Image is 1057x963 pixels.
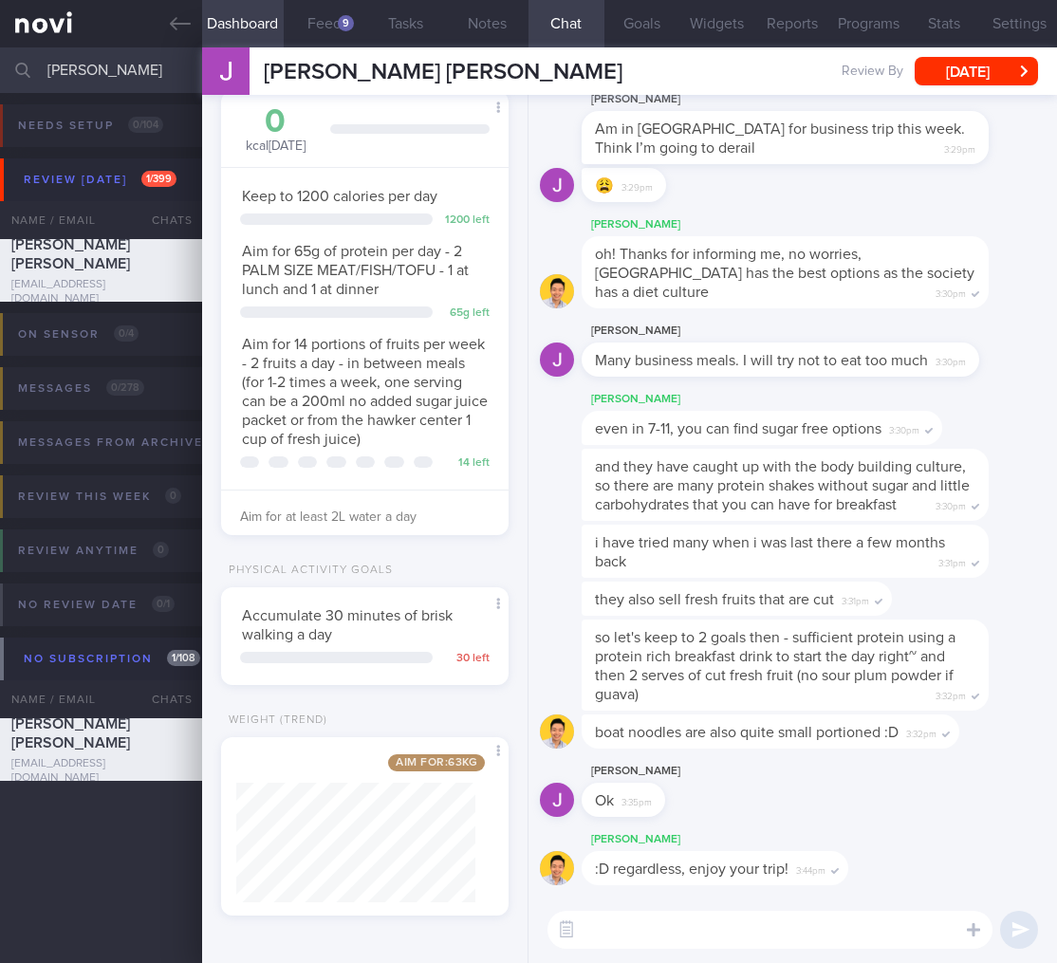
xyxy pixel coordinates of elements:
[114,325,139,342] span: 0 / 4
[842,590,869,608] span: 3:31pm
[595,178,614,194] span: 😩
[240,105,311,139] div: 0
[221,713,327,728] div: Weight (Trend)
[582,88,1046,111] div: [PERSON_NAME]
[13,592,179,618] div: No review date
[889,419,919,437] span: 3:30pm
[13,430,249,455] div: Messages from Archived
[595,535,945,569] span: i have tried many when i was last there a few months back
[338,15,354,31] div: 9
[944,139,975,157] span: 3:29pm
[936,283,966,301] span: 3:30pm
[242,337,488,447] span: Aim for 14 portions of fruits per week - 2 fruits a day - in between meals (for 1-2 times a week,...
[842,64,903,81] span: Review By
[442,456,490,471] div: 14 left
[11,716,130,750] span: [PERSON_NAME] [PERSON_NAME]
[936,495,966,513] span: 3:30pm
[141,171,176,187] span: 1 / 399
[621,791,652,809] span: 3:35pm
[442,306,490,321] div: 65 g left
[936,351,966,369] span: 3:30pm
[595,861,788,877] span: :D regardless, enjoy your trip!
[126,201,202,239] div: Chats
[264,61,622,83] span: [PERSON_NAME] [PERSON_NAME]
[152,596,175,612] span: 0 / 1
[13,376,149,401] div: Messages
[595,725,899,740] span: boat noodles are also quite small portioned :D
[128,117,163,133] span: 0 / 104
[242,244,469,297] span: Aim for 65g of protein per day - 2 PALM SIZE MEAT/FISH/TOFU - 1 at lunch and 1 at dinner
[13,322,143,347] div: On sensor
[595,121,965,156] span: Am in [GEOGRAPHIC_DATA] for business trip this week. Think I’m going to derail
[582,760,722,783] div: [PERSON_NAME]
[388,754,485,771] span: Aim for: 63 kg
[11,757,191,786] div: [EMAIL_ADDRESS][DOMAIN_NAME]
[595,459,970,512] span: and they have caught up with the body building culture, so there are many protein shakes without ...
[240,105,311,156] div: kcal [DATE]
[936,685,966,703] span: 3:32pm
[582,828,905,851] div: [PERSON_NAME]
[621,176,653,194] span: 3:29pm
[13,538,174,564] div: Review anytime
[906,723,936,741] span: 3:32pm
[595,421,881,436] span: even in 7-11, you can find sugar free options
[595,247,974,300] span: oh! Thanks for informing me, no worries, [GEOGRAPHIC_DATA] has the best options as the society ha...
[595,630,955,702] span: so let's keep to 2 goals then - sufficient protein using a protein rich breakfast drink to start ...
[19,167,181,193] div: Review [DATE]
[165,488,181,504] span: 0
[582,320,1036,343] div: [PERSON_NAME]
[19,646,205,672] div: No subscription
[106,380,144,396] span: 0 / 278
[796,860,825,878] span: 3:44pm
[11,237,130,271] span: [PERSON_NAME] [PERSON_NAME]
[167,650,200,666] span: 1 / 108
[582,213,1046,236] div: [PERSON_NAME]
[938,552,966,570] span: 3:31pm
[442,213,490,228] div: 1200 left
[595,793,614,808] span: Ok
[582,388,999,411] div: [PERSON_NAME]
[915,57,1038,85] button: [DATE]
[242,189,437,204] span: Keep to 1200 calories per day
[442,652,490,666] div: 30 left
[221,564,393,578] div: Physical Activity Goals
[13,484,186,509] div: Review this week
[240,510,417,524] span: Aim for at least 2L water a day
[126,680,202,718] div: Chats
[13,113,168,139] div: Needs setup
[595,353,928,368] span: Many business meals. I will try not to eat too much
[242,608,453,642] span: Accumulate 30 minutes of brisk walking a day
[11,278,191,306] div: [EMAIL_ADDRESS][DOMAIN_NAME]
[595,592,834,607] span: they also sell fresh fruits that are cut
[153,542,169,558] span: 0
